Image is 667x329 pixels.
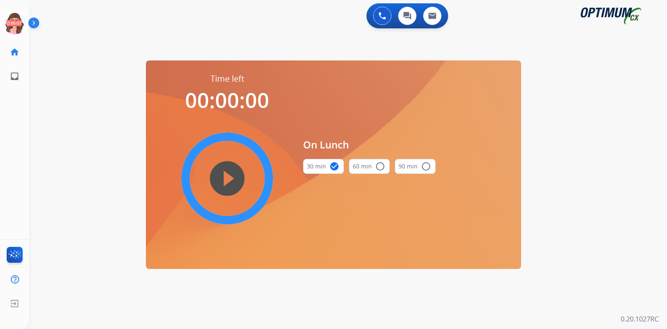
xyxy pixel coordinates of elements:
[421,161,431,171] mat-icon: radio_button_unchecked
[375,161,385,171] mat-icon: radio_button_unchecked
[185,86,269,114] span: 00:00:00
[303,137,436,152] span: On Lunch
[222,173,232,183] mat-icon: play_circle_filled
[10,47,20,57] mat-icon: home
[303,159,344,174] button: 30 min
[349,159,390,174] button: 60 min
[329,161,339,171] mat-icon: check_circle
[621,314,659,324] p: 0.20.1027RC
[10,71,20,81] mat-icon: inbox
[395,159,436,174] button: 90 min
[211,73,244,85] span: Time left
